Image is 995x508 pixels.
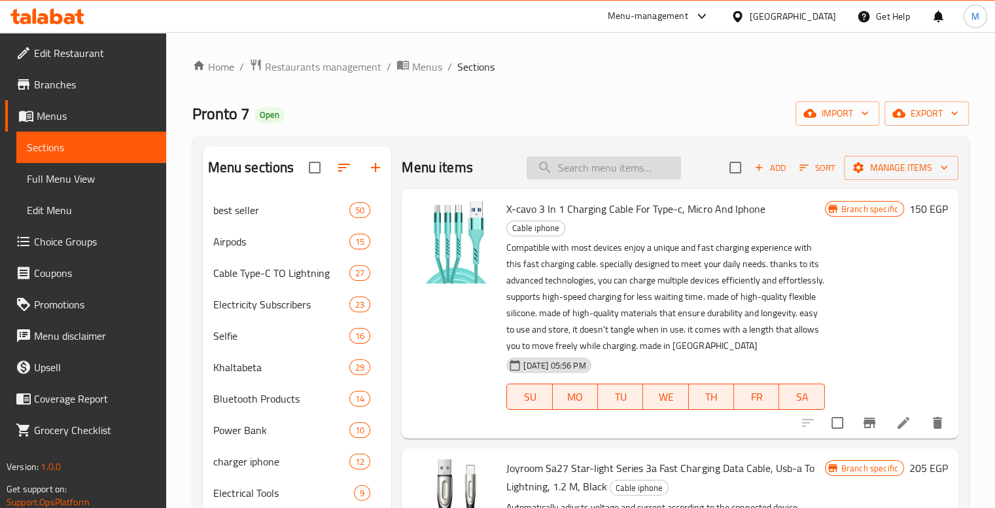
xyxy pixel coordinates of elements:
[5,414,166,446] a: Grocery Checklist
[506,384,552,410] button: SU
[909,200,948,218] h6: 150 EGP
[806,105,869,122] span: import
[192,99,249,128] span: Pronto 7
[5,257,166,289] a: Coupons
[254,107,285,123] div: Open
[203,352,392,383] div: Khaltabeta29
[779,384,824,410] button: SA
[7,481,67,498] span: Get support on:
[689,384,734,410] button: TH
[796,158,839,178] button: Sort
[349,234,370,249] div: items
[5,69,166,100] a: Branches
[213,234,350,249] span: Airpods
[213,328,350,344] span: Selfie
[203,320,392,352] div: Selfie16
[213,359,350,375] span: Khaltabeta
[360,152,391,183] button: Add section
[795,101,879,126] button: import
[558,388,593,407] span: MO
[5,226,166,257] a: Choice Groups
[457,59,495,75] span: Sections
[213,265,350,281] div: Cable Type-C TO Lightning
[412,200,496,283] img: X-cavo 3 In 1 Charging Cable For Type-c, Micro And Iphone
[349,359,370,375] div: items
[518,359,591,372] span: [DATE] 05:56 PM
[447,59,452,75] li: /
[5,383,166,414] a: Coverage Report
[213,391,350,407] span: Bluetooth Products
[412,59,442,75] span: Menus
[5,320,166,352] a: Menu disclaimer
[603,388,638,407] span: TU
[598,384,643,410] button: TU
[27,171,156,187] span: Full Menu View
[824,409,851,437] span: Select to update
[402,158,473,177] h2: Menu items
[836,462,903,475] span: Branch specific
[854,407,885,439] button: Branch-specific-item
[213,422,350,438] span: Power Bank
[34,391,156,407] span: Coverage Report
[884,101,969,126] button: export
[208,158,294,177] h2: Menu sections
[5,37,166,69] a: Edit Restaurant
[34,359,156,375] span: Upsell
[349,328,370,344] div: items
[34,328,156,344] span: Menu disclaimer
[192,59,234,75] a: Home
[16,194,166,226] a: Edit Menu
[799,160,835,175] span: Sort
[350,267,370,280] span: 27
[16,163,166,194] a: Full Menu View
[854,160,948,176] span: Manage items
[7,458,39,475] span: Version:
[249,58,381,75] a: Restaurants management
[203,226,392,257] div: Airpods15
[350,330,370,342] span: 16
[791,158,844,178] span: Sort items
[239,59,244,75] li: /
[749,158,791,178] span: Add item
[254,109,285,120] span: Open
[213,202,350,218] span: best seller
[349,202,370,218] div: items
[909,459,948,477] h6: 205 EGP
[328,152,360,183] span: Sort sections
[34,297,156,312] span: Promotions
[16,132,166,163] a: Sections
[213,485,355,501] span: Electrical Tools
[5,289,166,320] a: Promotions
[349,422,370,438] div: items
[34,422,156,438] span: Grocery Checklist
[506,199,765,219] span: X-cavo 3 In 1 Charging Cable For Type-c, Micro And Iphone
[610,480,669,496] div: Cable iphone
[34,265,156,281] span: Coupons
[694,388,729,407] span: TH
[34,77,156,92] span: Branches
[643,384,688,410] button: WE
[844,156,958,180] button: Manage items
[752,160,788,175] span: Add
[512,388,547,407] span: SU
[971,9,979,24] span: M
[784,388,819,407] span: SA
[349,391,370,407] div: items
[553,384,598,410] button: MO
[34,234,156,249] span: Choice Groups
[203,383,392,414] div: Bluetooth Products14
[922,407,953,439] button: delete
[41,458,61,475] span: 1.0.0
[722,154,749,181] span: Select section
[27,202,156,218] span: Edit Menu
[301,154,328,181] span: Select all sections
[648,388,683,407] span: WE
[355,487,370,499] span: 9
[213,454,350,469] span: charger iphone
